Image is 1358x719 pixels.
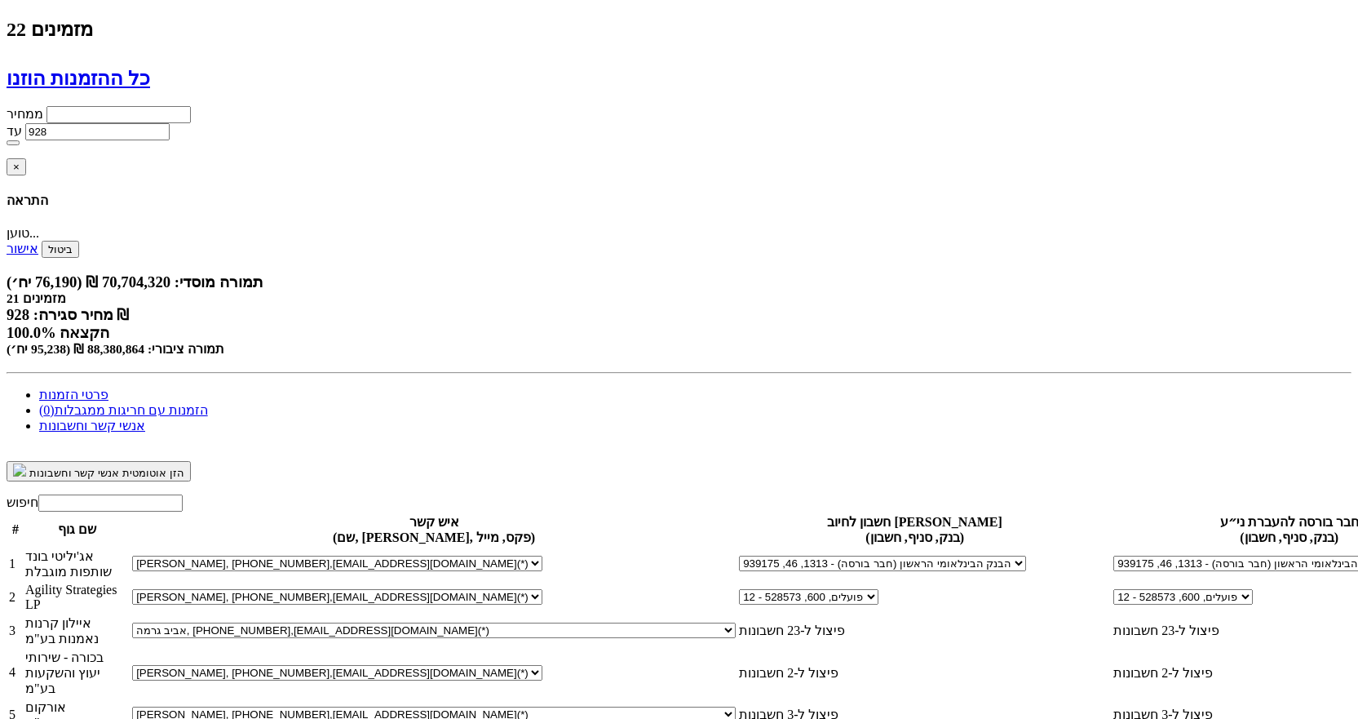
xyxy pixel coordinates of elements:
div: פיצול ל-23 חשבונות [739,623,1090,638]
input: 928 [25,123,170,140]
input: חיפוש [38,495,183,512]
button: הזן אוטומטית אנשי קשר וחשבונות [7,461,191,482]
small: 21 מזמינים [7,291,66,305]
a: הזמנות עם חריגות ממגבלות(0) [39,403,208,417]
td: איילון קרנות נאמנות בע"מ [24,615,130,647]
a: כל ההזמנות הוזנו [7,68,150,89]
h4: 22 מזמינים [7,18,1351,41]
th: #: activate to sort column descending [8,513,23,546]
a: פרטי הזמנות [39,388,108,402]
td: Agility Strategies LP [24,582,130,613]
span: 100.0% הקצאה [7,324,109,341]
td: 1 [8,548,23,580]
label: עד [7,124,22,138]
div: טוען... [7,225,1351,241]
label: ממחיר [7,107,43,121]
img: hat-and-magic-wand-white-24.png [13,464,26,477]
th: חשבון לחיוב כספי (בנק, סניף, חשבון) : activate to sort column ascending [738,513,1091,546]
span: (0) [39,403,55,417]
td: 4 [8,649,23,697]
a: אישור [7,242,38,255]
div: מחיר סגירה: 928 ₪ [7,306,1351,324]
td: 3 [8,615,23,647]
span: הזן אוטומטית אנשי קשר וחשבונות [29,467,184,479]
th: שם גוף : activate to sort column ascending [24,513,130,546]
small: תמורה ציבורי: 88,380,864 ₪ (95,238 יח׳) [7,342,224,356]
h4: התראה [7,193,1351,208]
button: Close [7,158,26,175]
div: תמורה מוסדי: 70,704,320 ₪ (76,190 יח׳) [7,273,1351,291]
span: × [13,161,20,173]
th: איש קשר (שם, נייד, פקס, מייל) : activate to sort column ascending [131,513,737,546]
button: ביטול [42,241,79,258]
td: בכורה - שירותי יעוץ והשקעות בע"מ [24,649,130,697]
td: אג'יליטי בונד שותפות מוגבלת [24,548,130,580]
div: פיצול ל-2 חשבונות [739,665,1090,681]
label: חיפוש [7,495,183,509]
a: אנשי קשר וחשבונות [39,419,145,433]
td: 2 [8,582,23,613]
